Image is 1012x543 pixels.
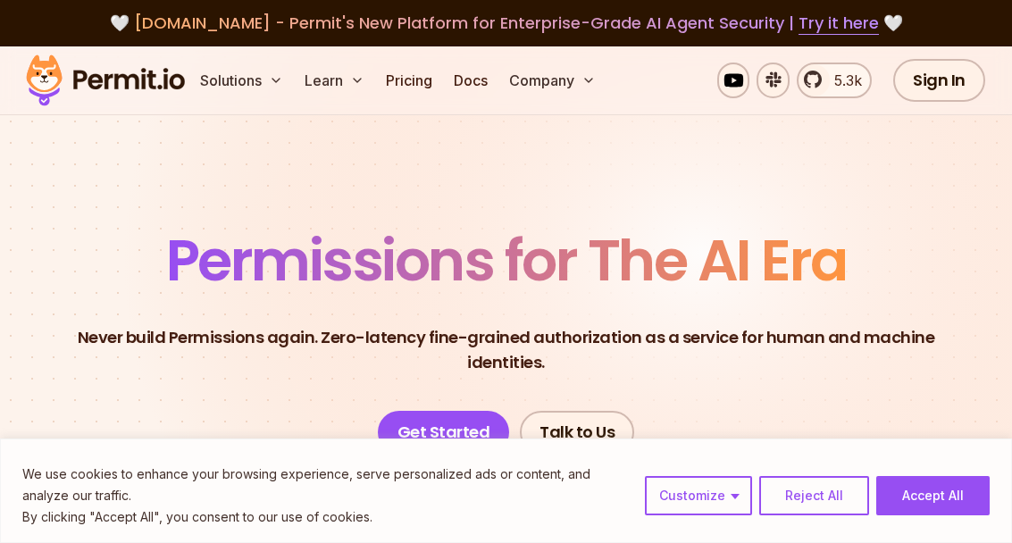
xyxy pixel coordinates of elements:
[447,63,495,98] a: Docs
[379,63,439,98] a: Pricing
[22,506,631,528] p: By clicking "Accept All", you consent to our use of cookies.
[876,476,990,515] button: Accept All
[645,476,752,515] button: Customize
[824,70,862,91] span: 5.3k
[57,325,955,375] p: Never build Permissions again. Zero-latency fine-grained authorization as a service for human and...
[799,12,879,35] a: Try it here
[193,63,290,98] button: Solutions
[166,221,847,300] span: Permissions for The AI Era
[22,464,631,506] p: We use cookies to enhance your browsing experience, serve personalized ads or content, and analyz...
[893,59,985,102] a: Sign In
[378,411,510,454] a: Get Started
[134,12,879,34] span: [DOMAIN_NAME] - Permit's New Platform for Enterprise-Grade AI Agent Security |
[18,50,193,111] img: Permit logo
[297,63,372,98] button: Learn
[43,11,969,36] div: 🤍 🤍
[797,63,872,98] a: 5.3k
[502,63,603,98] button: Company
[759,476,869,515] button: Reject All
[520,411,634,454] a: Talk to Us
